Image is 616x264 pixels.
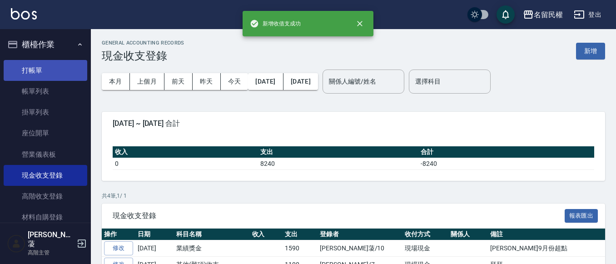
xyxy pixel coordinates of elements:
[258,146,418,158] th: 支出
[402,240,448,257] td: 現場現金
[318,229,402,240] th: 登錄者
[7,234,25,253] img: Person
[221,73,248,90] button: 今天
[4,123,87,144] a: 座位開單
[174,240,250,257] td: 業績獎金
[104,241,133,255] a: 修改
[570,6,605,23] button: 登出
[250,229,283,240] th: 收入
[102,192,605,200] p: 共 4 筆, 1 / 1
[135,240,174,257] td: [DATE]
[135,229,174,240] th: 日期
[113,158,258,169] td: 0
[4,102,87,123] a: 掛單列表
[497,5,515,24] button: save
[4,186,87,207] a: 高階收支登錄
[283,240,318,257] td: 1590
[102,40,184,46] h2: GENERAL ACCOUNTING RECORDS
[193,73,221,90] button: 昨天
[4,60,87,81] a: 打帳單
[11,8,37,20] img: Logo
[28,249,74,257] p: 高階主管
[448,229,488,240] th: 關係人
[350,14,370,34] button: close
[4,207,87,228] a: 材料自購登錄
[576,46,605,55] a: 新增
[576,43,605,60] button: 新增
[250,19,301,28] span: 新增收借支成功
[113,211,565,220] span: 現金收支登錄
[565,211,598,219] a: 報表匯出
[258,158,418,169] td: 8240
[102,73,130,90] button: 本月
[402,229,448,240] th: 收付方式
[4,144,87,165] a: 營業儀表板
[4,165,87,186] a: 現金收支登錄
[318,240,402,257] td: [PERSON_NAME]蓤/10
[283,229,318,240] th: 支出
[28,230,74,249] h5: [PERSON_NAME]蓤
[534,9,563,20] div: 名留民權
[113,146,258,158] th: 收入
[418,158,594,169] td: -8240
[565,209,598,223] button: 報表匯出
[519,5,566,24] button: 名留民權
[283,73,318,90] button: [DATE]
[248,73,283,90] button: [DATE]
[164,73,193,90] button: 前天
[4,81,87,102] a: 帳單列表
[102,229,135,240] th: 操作
[130,73,164,90] button: 上個月
[4,33,87,56] button: 櫃檯作業
[113,119,594,128] span: [DATE] ~ [DATE] 合計
[418,146,594,158] th: 合計
[102,50,184,62] h3: 現金收支登錄
[174,229,250,240] th: 科目名稱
